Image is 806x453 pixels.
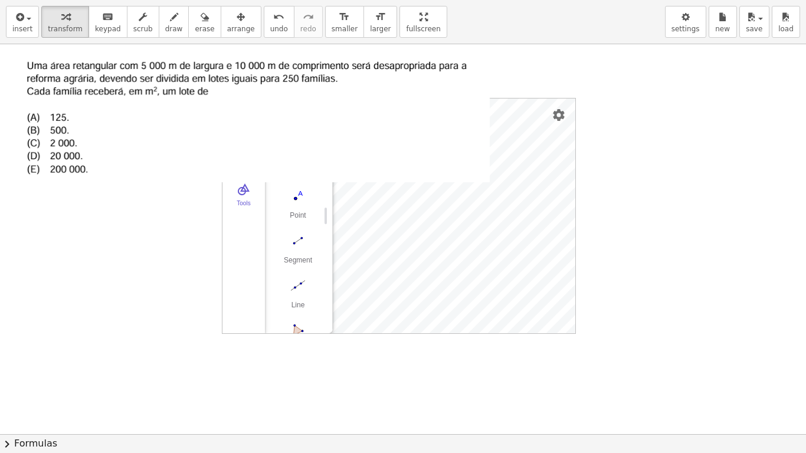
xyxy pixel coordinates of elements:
span: scrub [133,25,153,33]
button: new [709,6,737,38]
button: load [772,6,800,38]
div: Line [274,301,322,317]
button: save [739,6,769,38]
button: fullscreen [399,6,447,38]
button: Settings [548,104,569,126]
span: larger [370,25,391,33]
span: redo [300,25,316,33]
button: arrange [221,6,261,38]
span: new [715,25,730,33]
button: undoundo [264,6,294,38]
button: keyboardkeypad [89,6,127,38]
span: smaller [332,25,358,33]
button: insert [6,6,39,38]
button: settings [665,6,706,38]
span: arrange [227,25,255,33]
button: erase [188,6,221,38]
button: format_sizelarger [363,6,397,38]
div: Geometry [222,98,576,334]
button: Line. Select two points or positions [274,275,322,318]
span: load [778,25,794,33]
button: draw [159,6,189,38]
div: Tools [225,200,263,216]
span: draw [165,25,183,33]
i: format_size [339,10,350,24]
i: redo [303,10,314,24]
div: Segment [274,256,322,273]
i: undo [273,10,284,24]
span: settings [671,25,700,33]
button: Polygon. Select all vertices, then first vertex again [274,320,322,363]
button: format_sizesmaller [325,6,364,38]
button: Point. Select position or line, function, or curve [274,186,322,228]
span: fullscreen [406,25,440,33]
span: save [746,25,762,33]
button: scrub [127,6,159,38]
span: keypad [95,25,121,33]
span: insert [12,25,32,33]
div: Point [274,211,322,228]
button: Segment. Select two points or positions [274,231,322,273]
i: format_size [375,10,386,24]
canvas: Graphics View 1 [333,99,575,333]
button: transform [41,6,89,38]
span: transform [48,25,83,33]
button: redoredo [294,6,323,38]
span: erase [195,25,214,33]
i: keyboard [102,10,113,24]
span: undo [270,25,288,33]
